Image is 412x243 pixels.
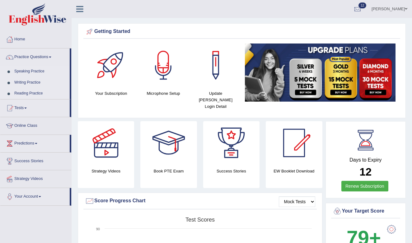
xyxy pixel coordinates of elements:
[88,90,134,97] h4: Your Subscription
[245,44,396,102] img: small5.jpg
[333,207,399,216] div: Your Target Score
[85,27,399,36] div: Getting Started
[0,48,70,64] a: Practice Questions
[193,90,239,110] h4: Update [PERSON_NAME] Login Detail
[341,181,388,191] a: Renew Subscription
[85,196,315,206] div: Score Progress Chart
[0,170,71,186] a: Strategy Videos
[0,117,71,133] a: Online Class
[140,90,186,97] h4: Microphone Setup
[140,168,197,174] h4: Book PTE Exam
[12,66,70,77] a: Speaking Practice
[0,99,70,115] a: Tests
[333,157,399,163] h4: Days to Expiry
[0,188,70,204] a: Your Account
[359,166,372,178] b: 12
[266,168,322,174] h4: EW Booklet Download
[0,153,71,168] a: Success Stories
[358,2,366,8] span: 12
[12,77,70,88] a: Writing Practice
[0,31,71,46] a: Home
[185,217,215,223] tspan: Test scores
[12,88,70,99] a: Reading Practice
[96,227,100,231] text: 90
[0,135,70,150] a: Predictions
[203,168,260,174] h4: Success Stories
[78,168,134,174] h4: Strategy Videos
